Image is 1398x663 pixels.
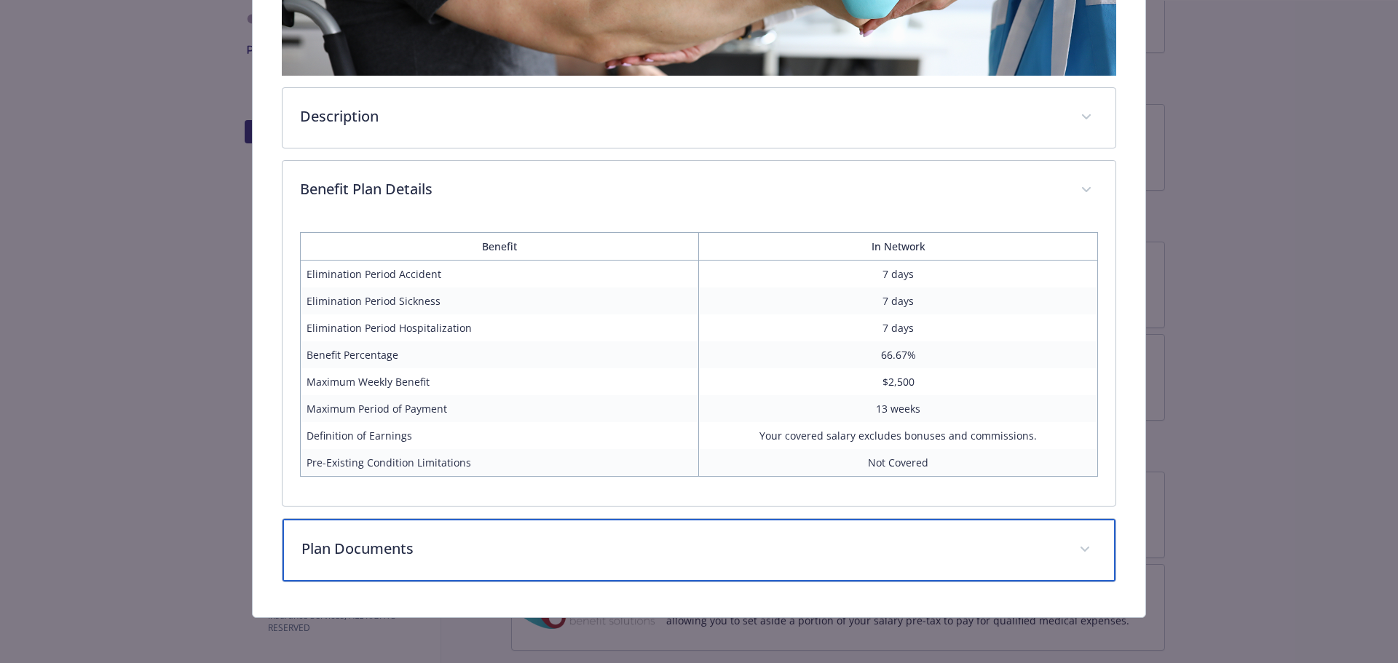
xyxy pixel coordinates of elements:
[699,422,1098,449] td: Your covered salary excludes bonuses and commissions.
[283,161,1116,221] div: Benefit Plan Details
[699,368,1098,395] td: $2,500
[300,368,699,395] td: Maximum Weekly Benefit
[300,395,699,422] td: Maximum Period of Payment
[300,341,699,368] td: Benefit Percentage
[300,287,699,314] td: Elimination Period Sickness
[699,314,1098,341] td: 7 days
[300,314,699,341] td: Elimination Period Hospitalization
[699,287,1098,314] td: 7 days
[699,449,1098,477] td: Not Covered
[699,341,1098,368] td: 66.67%
[300,260,699,287] td: Elimination Period Accident
[699,232,1098,260] th: In Network
[300,449,699,477] td: Pre-Existing Condition Limitations
[301,538,1062,560] p: Plan Documents
[300,106,1064,127] p: Description
[699,395,1098,422] td: 13 weeks
[283,221,1116,506] div: Benefit Plan Details
[300,178,1064,200] p: Benefit Plan Details
[283,88,1116,148] div: Description
[300,232,699,260] th: Benefit
[283,519,1116,581] div: Plan Documents
[300,422,699,449] td: Definition of Earnings
[699,260,1098,287] td: 7 days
